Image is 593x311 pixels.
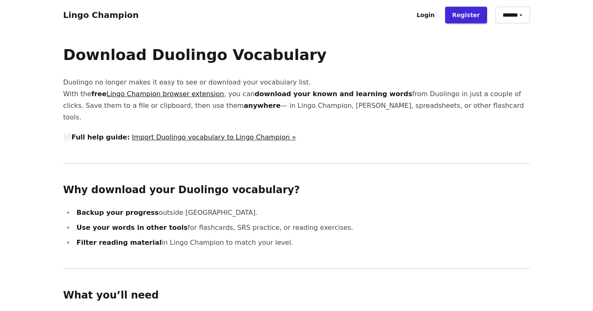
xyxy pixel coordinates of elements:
[63,10,139,20] a: Lingo Champion
[77,224,188,231] strong: Use your words in other tools
[63,289,530,302] h2: What you’ll need
[445,7,487,23] a: Register
[132,133,296,141] a: Import Duolingo vocabulary to Lingo Champion »
[91,90,224,98] strong: free
[77,209,159,216] strong: Backup your progress
[63,184,530,197] h2: Why download your Duolingo vocabulary?
[410,7,442,23] a: Login
[74,207,530,219] li: outside [GEOGRAPHIC_DATA].
[74,237,530,249] li: in Lingo Champion to match your level.
[72,133,130,141] strong: Full help guide:
[63,132,530,143] p: 📄
[107,90,224,98] a: Lingo Champion browser extension
[77,239,162,246] strong: Filter reading material
[244,102,280,109] strong: anywhere
[74,222,530,234] li: for flashcards, SRS practice, or reading exercises.
[63,77,530,123] p: Duolingo no longer makes it easy to see or download your vocabulary list. With the , you can from...
[63,47,530,63] h1: Download Duolingo Vocabulary
[255,90,412,98] strong: download your known and learning words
